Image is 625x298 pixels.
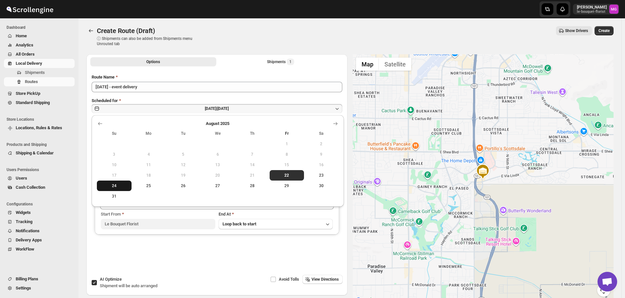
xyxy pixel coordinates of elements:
[238,131,267,136] span: Th
[201,170,235,181] button: Wednesday August 20 2025
[16,210,31,215] span: Widgets
[577,10,607,14] p: le-bouquet-florist
[4,77,75,86] button: Routes
[304,149,339,160] button: Saturday August 9 2025
[97,170,132,181] button: Sunday August 17 2025
[86,69,348,274] div: All Route Options
[267,59,294,65] div: Shipments
[4,41,75,50] button: Analytics
[307,141,336,147] span: 2
[7,25,75,30] span: Dashboard
[203,162,233,167] span: 13
[272,131,302,136] span: Fr
[166,128,201,139] th: Tuesday
[235,128,270,139] th: Thursday
[217,106,229,111] span: [DATE]
[203,183,233,188] span: 27
[577,5,607,10] p: [PERSON_NAME]
[169,183,198,188] span: 26
[132,181,166,191] button: Monday August 25 2025
[238,173,267,178] span: 21
[134,152,164,157] span: 4
[7,202,75,207] span: Configurations
[4,236,75,245] button: Delivery Apps
[203,152,233,157] span: 6
[235,181,270,191] button: Thursday August 28 2025
[16,43,33,47] span: Analytics
[4,123,75,132] button: Locations, Rules & Rates
[270,128,304,139] th: Friday
[16,185,45,190] span: Cash Collection
[4,174,75,183] button: Users
[99,162,129,167] span: 10
[7,117,75,122] span: Store Locations
[16,247,34,252] span: WorkFlow
[4,50,75,59] button: All Orders
[99,183,129,188] span: 24
[565,28,588,33] span: Show Drivers
[201,181,235,191] button: Wednesday August 27 2025
[16,33,27,38] span: Home
[100,283,157,288] span: Shipment will be auto arranged
[270,139,304,149] button: Friday August 1 2025
[7,142,75,147] span: Products and Shipping
[169,152,198,157] span: 5
[169,131,198,136] span: Tu
[16,276,38,281] span: Billing Plans
[99,152,129,157] span: 3
[307,183,336,188] span: 30
[166,170,201,181] button: Tuesday August 19 2025
[573,4,619,14] button: User menu
[169,173,198,178] span: 19
[99,194,129,199] span: 31
[101,212,121,217] span: Start From
[134,162,164,167] span: 11
[272,152,302,157] span: 8
[16,176,27,181] span: Users
[270,149,304,160] button: Friday August 8 2025
[270,181,304,191] button: Friday August 29 2025
[356,58,379,71] button: Show street map
[203,173,233,178] span: 20
[223,221,256,226] span: Loop back to start
[92,104,342,113] button: [DATE]|[DATE]
[92,82,342,92] input: Eg: Bengaluru Route
[16,91,40,96] span: Store PickUp
[4,149,75,158] button: Shipping & Calendar
[235,170,270,181] button: Thursday August 21 2025
[166,181,201,191] button: Tuesday August 26 2025
[201,128,235,139] th: Wednesday
[556,26,592,35] button: Show Drivers
[279,277,299,282] span: Avoid Tolls
[201,160,235,170] button: Wednesday August 13 2025
[201,149,235,160] button: Wednesday August 6 2025
[312,277,339,282] span: View Directions
[166,149,201,160] button: Tuesday August 5 2025
[219,219,333,229] button: Loop back to start
[203,131,233,136] span: We
[7,167,75,172] span: Users Permissions
[92,98,118,103] span: Scheduled for
[331,119,340,128] button: Show next month, September 2025
[218,57,344,66] button: Selected Shipments
[238,162,267,167] span: 14
[304,170,339,181] button: Saturday August 23 2025
[16,61,42,66] span: Local Delivery
[307,173,336,178] span: 23
[4,68,75,77] button: Shipments
[4,183,75,192] button: Cash Collection
[4,226,75,236] button: Notifications
[4,245,75,254] button: WorkFlow
[134,131,164,136] span: Mo
[134,173,164,178] span: 18
[90,57,216,66] button: All Route Options
[166,160,201,170] button: Tuesday August 12 2025
[16,219,32,224] span: Tracking
[302,275,343,284] button: View Directions
[132,149,166,160] button: Monday August 4 2025
[97,128,132,139] th: Sunday
[132,128,166,139] th: Monday
[270,170,304,181] button: Today Friday August 22 2025
[598,272,617,291] a: Open chat
[132,160,166,170] button: Monday August 11 2025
